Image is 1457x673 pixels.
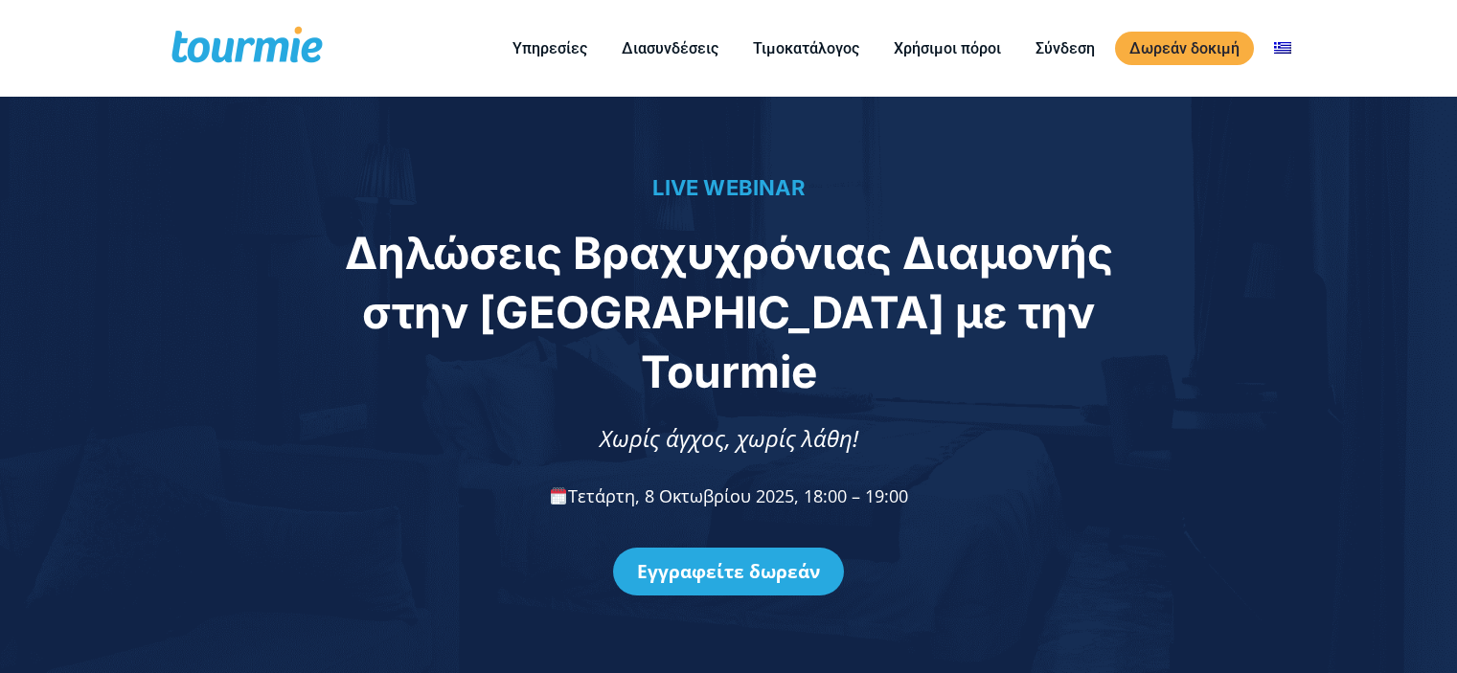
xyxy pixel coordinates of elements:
[652,175,805,200] span: LIVE WEBINAR
[879,36,1015,60] a: Χρήσιμοι πόροι
[739,36,874,60] a: Τιμοκατάλογος
[345,226,1113,398] span: Δηλώσεις Βραχυχρόνιας Διαμονής στην [GEOGRAPHIC_DATA] με την Tourmie
[549,484,909,507] span: Τετάρτη, 8 Οκτωβρίου 2025, 18:00 – 19:00
[498,36,602,60] a: Υπηρεσίες
[600,422,858,454] span: Χωρίς άγχος, χωρίς λάθη!
[613,548,844,595] a: Εγγραφείτε δωρεάν
[1115,32,1254,65] a: Δωρεάν δοκιμή
[607,36,733,60] a: Διασυνδέσεις
[1260,36,1306,60] a: Αλλαγή σε
[1021,36,1109,60] a: Σύνδεση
